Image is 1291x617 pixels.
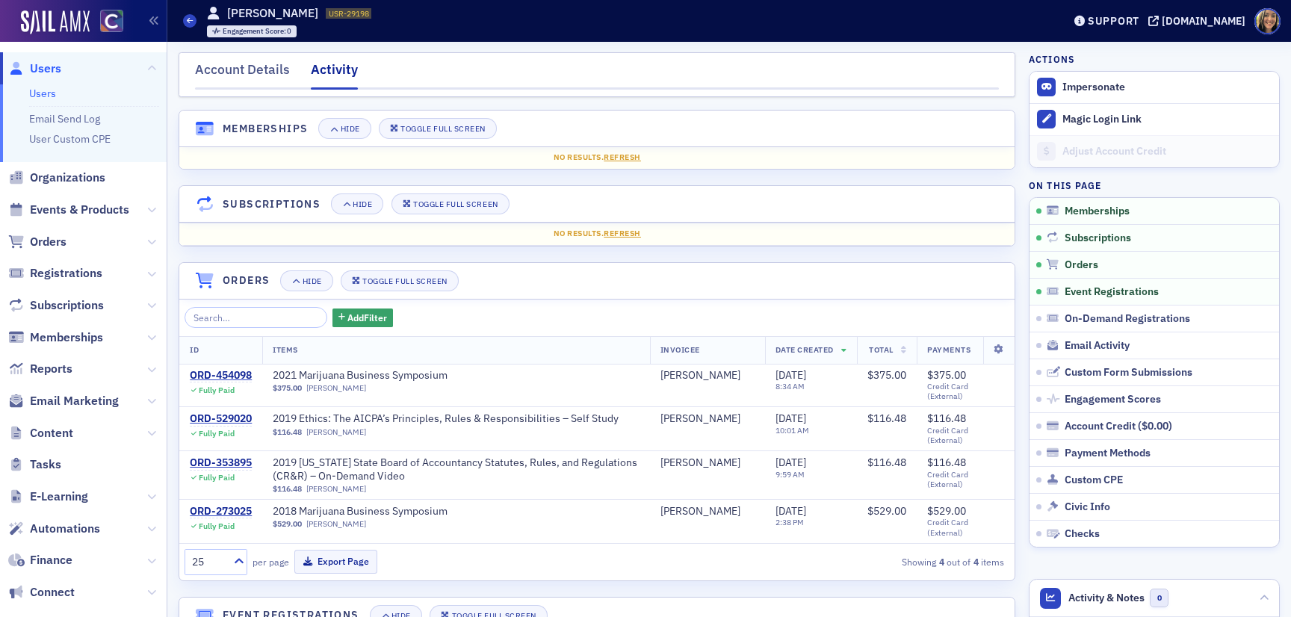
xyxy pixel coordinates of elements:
[8,456,61,473] a: Tasks
[775,381,805,391] time: 8:34 AM
[30,202,129,218] span: Events & Products
[306,427,366,437] a: [PERSON_NAME]
[29,132,111,146] a: User Custom CPE
[1062,113,1272,126] div: Magic Login Link
[273,456,639,483] a: 2019 [US_STATE] State Board of Accountancy Statutes, Rules, and Regulations (CR&R) – On-Demand Video
[306,484,366,494] a: [PERSON_NAME]
[30,329,103,346] span: Memberships
[660,412,755,426] span: Tamara Rigberg
[90,10,123,35] a: View Homepage
[775,469,805,480] time: 9:59 AM
[936,555,947,568] strong: 4
[30,297,104,314] span: Subscriptions
[775,517,804,527] time: 2:38 PM
[30,234,66,250] span: Orders
[867,456,906,469] span: $116.48
[1068,590,1145,606] span: Activity & Notes
[190,228,1004,240] div: No results.
[1029,179,1280,192] h4: On this page
[927,412,966,425] span: $116.48
[190,456,252,470] div: ORD-353895
[8,202,129,218] a: Events & Products
[1065,366,1192,379] span: Custom Form Submissions
[927,426,1004,445] span: Credit Card (External)
[927,504,966,518] span: $529.00
[742,555,1005,568] div: Showing out of items
[21,10,90,34] a: SailAMX
[660,412,740,426] div: [PERSON_NAME]
[362,277,447,285] div: Toggle Full Screen
[775,368,806,382] span: [DATE]
[1150,589,1168,607] span: 0
[30,584,75,601] span: Connect
[775,456,806,469] span: [DATE]
[306,519,366,529] a: [PERSON_NAME]
[190,152,1004,164] div: No results.
[8,234,66,250] a: Orders
[30,361,72,377] span: Reports
[29,112,100,125] a: Email Send Log
[332,308,394,327] button: AddFilter
[199,385,235,395] div: Fully Paid
[1148,16,1251,26] button: [DOMAIN_NAME]
[8,297,104,314] a: Subscriptions
[30,170,105,186] span: Organizations
[223,273,270,288] h4: Orders
[30,489,88,505] span: E-Learning
[660,456,740,470] a: [PERSON_NAME]
[1065,527,1100,541] span: Checks
[1062,81,1125,94] button: Impersonate
[227,5,318,22] h1: [PERSON_NAME]
[660,369,740,382] div: [PERSON_NAME]
[400,125,485,133] div: Toggle Full Screen
[185,307,327,328] input: Search…
[775,344,834,355] span: Date Created
[273,427,302,437] span: $116.48
[8,329,103,346] a: Memberships
[223,196,321,212] h4: Subscriptions
[190,412,252,426] div: ORD-529020
[775,412,806,425] span: [DATE]
[190,505,252,518] a: ORD-273025
[8,61,61,77] a: Users
[280,270,332,291] button: Hide
[347,311,387,324] span: Add Filter
[30,425,73,441] span: Content
[660,456,755,470] span: Tamara Rigberg
[1065,500,1110,514] span: Civic Info
[273,412,619,426] span: 2019 Ethics: The AICPA’s Principles, Rules & Responsibilities – Self Study
[8,393,119,409] a: Email Marketing
[604,228,641,238] span: Refresh
[391,193,510,214] button: Toggle Full Screen
[660,505,755,518] span: Tamara Rigberg
[970,555,981,568] strong: 4
[927,368,966,382] span: $375.00
[927,518,1004,537] span: Credit Card (External)
[869,344,894,355] span: Total
[192,554,225,570] div: 25
[223,26,288,36] span: Engagement Score :
[1065,258,1098,272] span: Orders
[1065,393,1161,406] span: Engagement Scores
[660,344,700,355] span: Invoicee
[311,60,358,90] div: Activity
[190,369,252,382] div: ORD-454098
[775,504,806,518] span: [DATE]
[29,87,56,100] a: Users
[30,61,61,77] span: Users
[867,504,906,518] span: $529.00
[195,60,290,87] div: Account Details
[294,550,377,573] button: Export Page
[273,505,461,518] a: 2018 Marijuana Business Symposium
[273,369,461,382] a: 2021 Marijuana Business Symposium
[1088,14,1139,28] div: Support
[867,412,906,425] span: $116.48
[329,8,369,19] span: USR-29198
[1029,52,1075,66] h4: Actions
[927,456,966,469] span: $116.48
[1065,285,1159,299] span: Event Registrations
[1254,8,1281,34] span: Profile
[1065,205,1130,218] span: Memberships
